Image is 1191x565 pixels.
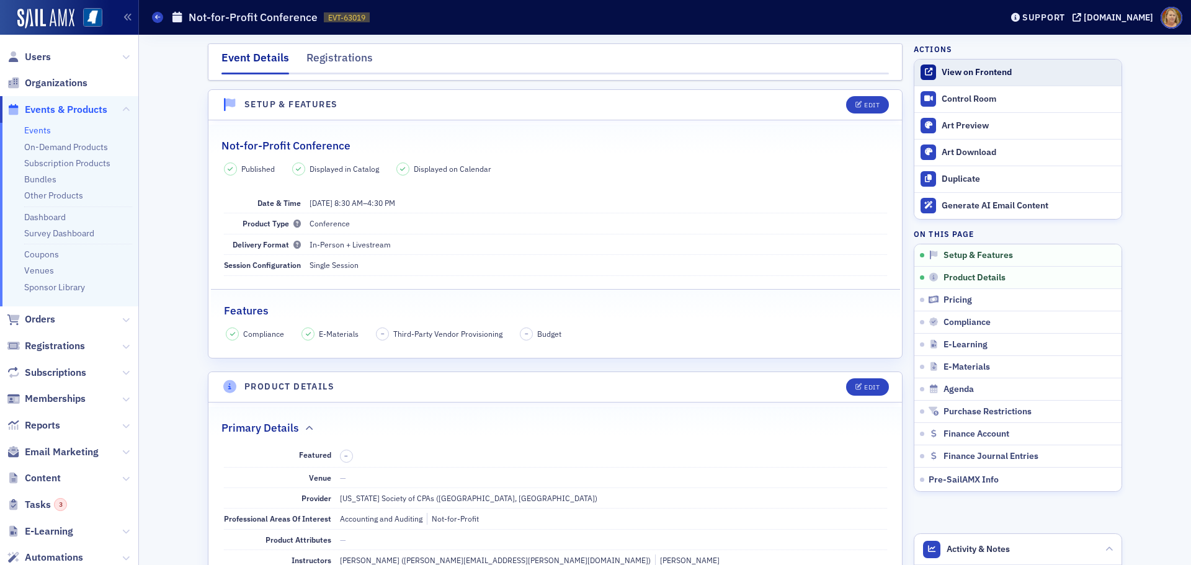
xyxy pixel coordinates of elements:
[319,328,359,339] span: E-Materials
[340,535,346,545] span: —
[24,265,54,276] a: Venues
[25,339,85,353] span: Registrations
[309,473,331,483] span: Venue
[864,384,880,391] div: Edit
[7,498,67,512] a: Tasks3
[942,200,1115,211] div: Generate AI Email Content
[942,67,1115,78] div: View on Frontend
[265,535,331,545] span: Product Attributes
[1084,12,1153,23] div: [DOMAIN_NAME]
[25,525,73,538] span: E-Learning
[257,198,301,208] span: Date & Time
[25,419,60,432] span: Reports
[943,317,991,328] span: Compliance
[393,328,502,339] span: Third-Party Vendor Provisioning
[914,192,1122,219] button: Generate AI Email Content
[24,211,66,223] a: Dashboard
[25,313,55,326] span: Orders
[24,125,51,136] a: Events
[306,50,373,73] div: Registrations
[7,419,60,432] a: Reports
[7,366,86,380] a: Subscriptions
[1073,13,1158,22] button: [DOMAIN_NAME]
[24,190,83,201] a: Other Products
[24,249,59,260] a: Coupons
[7,392,86,406] a: Memberships
[340,513,422,524] div: Accounting and Auditing
[340,493,597,503] span: [US_STATE] Society of CPAs ([GEOGRAPHIC_DATA], [GEOGRAPHIC_DATA])
[17,9,74,29] img: SailAMX
[310,218,350,228] span: Conference
[846,378,889,396] button: Edit
[299,450,331,460] span: Featured
[24,282,85,293] a: Sponsor Library
[943,295,972,306] span: Pricing
[942,147,1115,158] div: Art Download
[914,166,1122,192] button: Duplicate
[25,551,83,564] span: Automations
[244,98,337,111] h4: Setup & Features
[24,141,108,153] a: On-Demand Products
[25,76,87,90] span: Organizations
[243,218,301,228] span: Product Type
[537,328,561,339] span: Budget
[943,272,1006,283] span: Product Details
[244,380,334,393] h4: Product Details
[292,555,331,565] span: Instructors
[7,313,55,326] a: Orders
[914,60,1122,86] a: View on Frontend
[7,103,107,117] a: Events & Products
[942,120,1115,131] div: Art Preview
[25,445,99,459] span: Email Marketing
[914,112,1122,139] a: Art Preview
[942,94,1115,105] div: Control Room
[7,445,99,459] a: Email Marketing
[224,260,301,270] span: Session Configuration
[83,8,102,27] img: SailAMX
[241,163,275,174] span: Published
[381,329,385,338] span: –
[914,43,952,55] h4: Actions
[224,514,331,523] span: Professional Areas Of Interest
[24,158,110,169] a: Subscription Products
[25,498,67,512] span: Tasks
[943,339,988,350] span: E-Learning
[7,50,51,64] a: Users
[74,8,102,29] a: View Homepage
[943,429,1009,440] span: Finance Account
[7,339,85,353] a: Registrations
[221,138,350,154] h2: Not-for-Profit Conference
[367,198,395,208] time: 4:30 PM
[914,86,1122,112] a: Control Room
[25,392,86,406] span: Memberships
[310,198,332,208] span: [DATE]
[25,103,107,117] span: Events & Products
[344,452,348,460] span: –
[25,50,51,64] span: Users
[943,406,1032,417] span: Purchase Restrictions
[1022,12,1065,23] div: Support
[525,329,529,338] span: –
[221,420,299,436] h2: Primary Details
[310,163,379,174] span: Displayed in Catalog
[340,473,346,483] span: —
[943,362,990,373] span: E-Materials
[943,250,1013,261] span: Setup & Features
[7,76,87,90] a: Organizations
[929,474,999,485] span: Pre-SailAMX Info
[224,303,269,319] h2: Features
[7,471,61,485] a: Content
[943,451,1038,462] span: Finance Journal Entries
[947,543,1010,556] span: Activity & Notes
[914,228,1122,239] h4: On this page
[914,139,1122,166] a: Art Download
[301,493,331,503] span: Provider
[942,174,1115,185] div: Duplicate
[243,328,284,339] span: Compliance
[943,384,974,395] span: Agenda
[334,198,363,208] time: 8:30 AM
[414,163,491,174] span: Displayed on Calendar
[846,96,889,113] button: Edit
[54,498,67,511] div: 3
[328,12,365,23] span: EVT-63019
